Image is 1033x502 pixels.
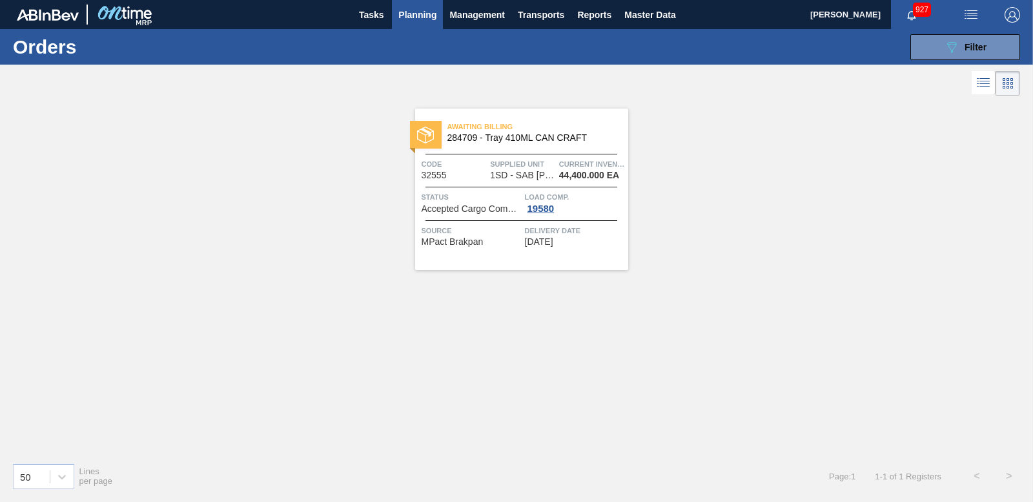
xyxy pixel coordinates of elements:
button: Filter [910,34,1020,60]
span: Reports [577,7,611,23]
span: Tasks [357,7,385,23]
span: Filter [965,42,987,52]
span: Management [449,7,505,23]
div: Card Vision [996,71,1020,96]
span: Delivery Date [525,224,625,237]
a: Load Comp.19580 [525,191,625,214]
span: Planning [398,7,436,23]
span: 927 [913,3,931,17]
span: Code [422,158,487,171]
span: MPact Brakpan [422,237,484,247]
div: List Vision [972,71,996,96]
span: 44,400.000 EA [559,171,619,180]
img: TNhmsLtSVTkK8tSr43FrP2fwEKptu5GPRR3wAAAABJRU5ErkJggg== [17,9,79,21]
span: Master Data [624,7,675,23]
span: Lines per page [79,466,113,486]
span: Status [422,191,522,204]
span: 1SD - SAB Rosslyn Brewery [490,171,555,180]
a: statusAwaiting Billing284709 - Tray 410ML CAN CRAFTCode32555Supplied Unit1SD - SAB [PERSON_NAME]C... [405,109,628,270]
span: 32555 [422,171,447,180]
span: Awaiting Billing [447,120,628,133]
img: status [417,127,434,143]
span: Supplied Unit [490,158,556,171]
button: < [961,460,993,492]
span: Accepted Cargo Composition [422,204,522,214]
div: 50 [20,471,31,482]
img: userActions [963,7,979,23]
img: Logout [1005,7,1020,23]
div: 19580 [525,204,557,214]
span: Transports [518,7,564,23]
span: Load Comp. [525,191,625,204]
span: 1 - 1 of 1 Registers [875,472,941,481]
span: 10/12/2025 [525,237,553,247]
span: Page : 1 [829,472,855,481]
span: Source [422,224,522,237]
button: Notifications [891,6,932,24]
button: > [993,460,1025,492]
span: 284709 - Tray 410ML CAN CRAFT [447,133,618,143]
h1: Orders [13,39,200,54]
span: Current inventory [559,158,625,171]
